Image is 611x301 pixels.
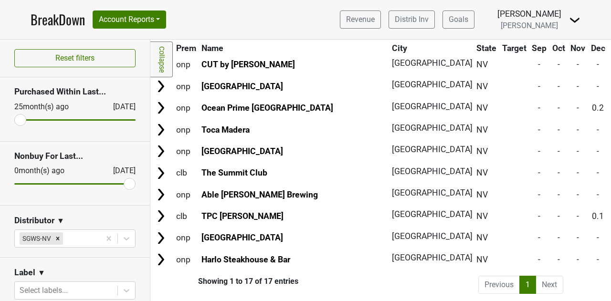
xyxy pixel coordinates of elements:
[597,125,599,135] span: -
[150,277,298,286] div: Showing 1 to 17 of 17 entries
[201,233,283,242] a: [GEOGRAPHIC_DATA]
[476,190,488,199] span: NV
[476,211,488,221] span: NV
[201,125,250,135] a: Toca Madera
[538,60,540,69] span: -
[20,232,53,245] div: SGWS-NV
[151,40,173,57] th: &nbsp;: activate to sort column ascending
[529,40,549,57] th: Sep: activate to sort column ascending
[538,233,540,242] span: -
[150,42,173,77] a: Collapse
[154,144,168,158] img: Arrow right
[558,255,560,264] span: -
[174,54,199,75] td: onp
[577,211,579,221] span: -
[597,190,599,199] span: -
[201,82,283,91] a: [GEOGRAPHIC_DATA]
[592,103,604,113] span: 0.2
[589,40,608,57] th: Dec: activate to sort column ascending
[174,206,199,227] td: clb
[174,141,199,161] td: onp
[558,146,560,156] span: -
[174,228,199,248] td: onp
[174,184,199,205] td: onp
[14,151,136,161] h3: Nonbuy For Last...
[569,14,580,26] img: Dropdown Menu
[174,98,199,118] td: onp
[174,40,199,57] th: Prem: activate to sort column ascending
[538,255,540,264] span: -
[154,123,168,137] img: Arrow right
[392,166,473,176] span: [GEOGRAPHIC_DATA]
[476,168,488,177] span: NV
[538,146,540,156] span: -
[577,255,579,264] span: -
[174,249,199,270] td: onp
[392,188,473,197] span: [GEOGRAPHIC_DATA]
[597,60,599,69] span: -
[558,82,560,91] span: -
[154,166,168,180] img: Arrow right
[519,276,536,294] a: 1
[201,60,295,69] a: CUT by [PERSON_NAME]
[201,211,284,221] a: TPC [PERSON_NAME]
[558,60,560,69] span: -
[154,187,168,202] img: Arrow right
[558,103,560,113] span: -
[476,103,488,113] span: NV
[558,233,560,242] span: -
[538,125,540,135] span: -
[558,190,560,199] span: -
[577,146,579,156] span: -
[442,10,474,29] a: Goals
[538,168,540,177] span: -
[597,255,599,264] span: -
[538,211,540,221] span: -
[392,209,473,219] span: [GEOGRAPHIC_DATA]
[577,82,579,91] span: -
[577,125,579,135] span: -
[592,211,604,221] span: 0.1
[569,40,588,57] th: Nov: activate to sort column ascending
[538,190,540,199] span: -
[14,87,136,97] h3: Purchased Within Last...
[105,165,136,176] div: [DATE]
[14,49,136,67] button: Reset filters
[174,76,199,96] td: onp
[597,233,599,242] span: -
[476,146,488,156] span: NV
[558,211,560,221] span: -
[392,231,473,241] span: [GEOGRAPHIC_DATA]
[154,231,168,245] img: Arrow right
[392,123,473,133] span: [GEOGRAPHIC_DATA]
[558,125,560,135] span: -
[154,101,168,115] img: Arrow right
[474,40,499,57] th: State: activate to sort column ascending
[597,82,599,91] span: -
[340,10,381,29] a: Revenue
[174,163,199,183] td: clb
[476,60,488,69] span: NV
[154,209,168,223] img: Arrow right
[38,267,45,279] span: ▼
[538,103,540,113] span: -
[597,146,599,156] span: -
[201,168,267,177] a: The Summit Club
[476,255,488,264] span: NV
[14,101,90,113] div: 25 month(s) ago
[538,82,540,91] span: -
[502,43,527,53] span: Target
[57,215,64,227] span: ▼
[476,233,488,242] span: NV
[31,10,85,30] a: BreakDown
[577,60,579,69] span: -
[105,101,136,113] div: [DATE]
[577,103,579,113] span: -
[176,43,196,53] span: Prem
[390,40,468,57] th: City: activate to sort column ascending
[53,232,63,245] div: Remove SGWS-NV
[500,40,529,57] th: Target: activate to sort column ascending
[476,125,488,135] span: NV
[154,252,168,267] img: Arrow right
[392,58,473,68] span: [GEOGRAPHIC_DATA]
